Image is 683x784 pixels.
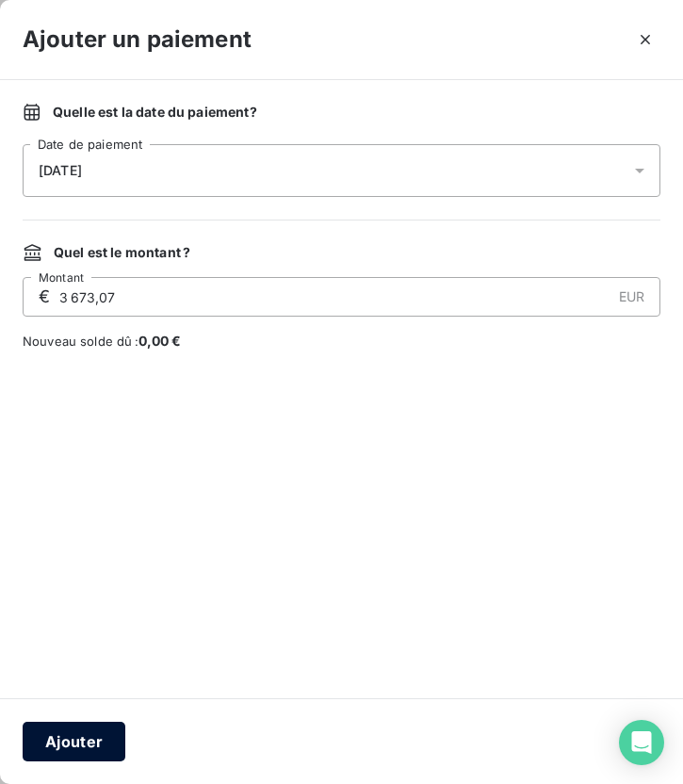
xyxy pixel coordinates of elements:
span: Nouveau solde dû : [23,332,660,351]
h3: Ajouter un paiement [23,23,252,57]
span: Quel est le montant ? [54,243,190,262]
span: Quelle est la date du paiement ? [53,103,257,122]
button: Ajouter [23,722,125,761]
div: Open Intercom Messenger [619,720,664,765]
span: [DATE] [39,163,82,178]
span: 0,00 € [138,333,182,349]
